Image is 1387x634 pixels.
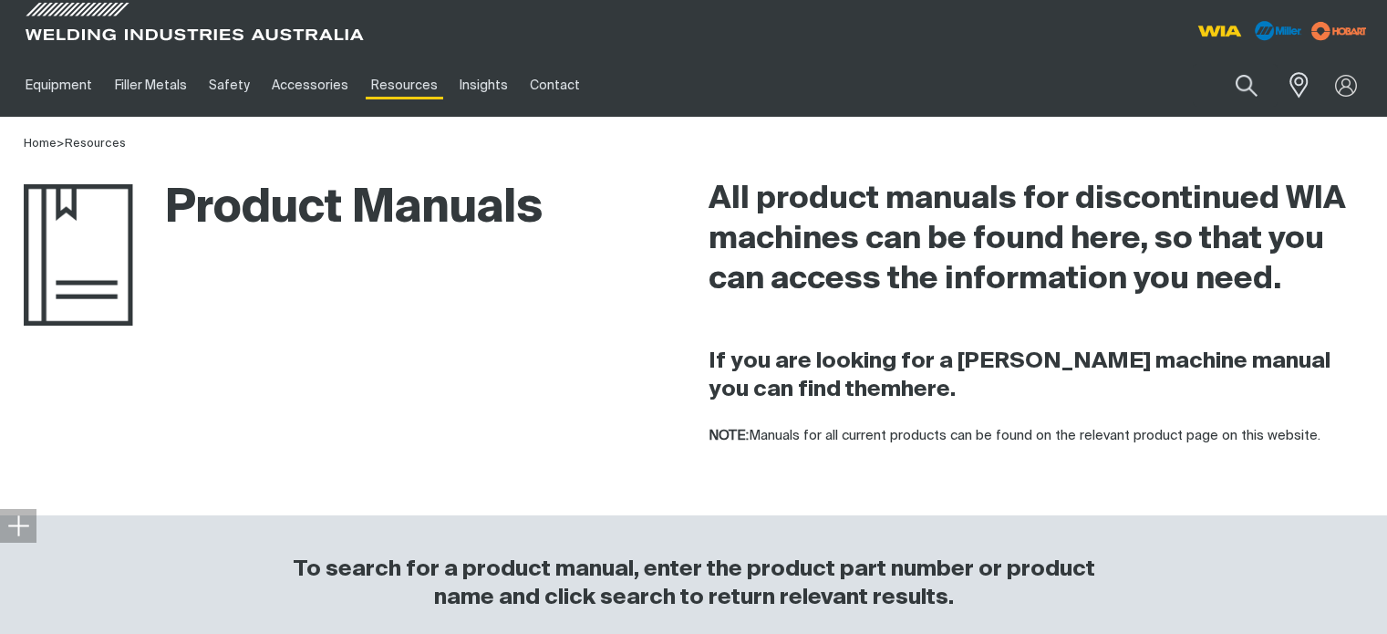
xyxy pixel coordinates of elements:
a: Accessories [261,54,359,117]
strong: If you are looking for a [PERSON_NAME] machine manual you can find them [709,350,1330,400]
button: Search products [1216,64,1278,107]
a: Insights [449,54,519,117]
a: Contact [519,54,591,117]
nav: Main [15,54,1033,117]
a: Home [24,138,57,150]
img: hide socials [7,514,29,536]
p: Manuals for all current products can be found on the relevant product page on this website. [709,426,1364,447]
strong: NOTE: [709,429,749,442]
a: Equipment [15,54,103,117]
a: Resources [65,138,126,150]
a: here. [901,379,956,400]
a: Safety [198,54,261,117]
input: Product name or item number... [1193,64,1278,107]
h2: All product manuals for discontinued WIA machines can be found here, so that you can access the i... [709,180,1364,300]
h1: Product Manuals [24,180,543,239]
h3: To search for a product manual, enter the product part number or product name and click search to... [288,556,1099,612]
span: > [57,138,65,150]
img: miller [1306,17,1372,45]
a: Resources [360,54,449,117]
a: Filler Metals [103,54,197,117]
